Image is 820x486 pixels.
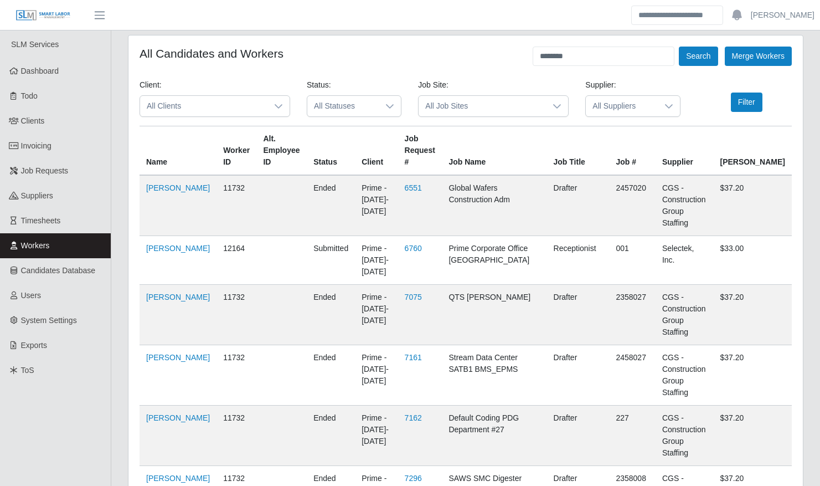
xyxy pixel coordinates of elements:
td: $37.20 [713,406,792,466]
td: Selectek, Inc. [656,236,714,285]
td: ended [307,285,355,345]
input: Search [631,6,723,25]
label: Client: [140,79,162,91]
td: $37.20 [713,285,792,345]
td: Prime - [DATE]-[DATE] [355,406,398,466]
td: Drafter [547,345,610,406]
a: [PERSON_NAME] [146,413,210,422]
span: Exports [21,341,47,350]
td: $37.20 [713,345,792,406]
span: Users [21,291,42,300]
td: CGS - Construction Group Staffing [656,406,714,466]
h4: All Candidates and Workers [140,47,283,60]
th: Name [140,126,216,176]
th: Status [307,126,355,176]
td: Drafter [547,175,610,236]
td: Prime - [DATE]-[DATE] [355,285,398,345]
td: 11732 [216,345,256,406]
td: ended [307,175,355,236]
span: All Suppliers [586,96,657,116]
td: Prime - [DATE]-[DATE] [355,236,398,285]
span: Timesheets [21,216,61,225]
td: CGS - Construction Group Staffing [656,285,714,345]
span: Candidates Database [21,266,96,275]
button: Search [679,47,718,66]
td: $37.20 [713,175,792,236]
td: 2457020 [609,175,656,236]
button: Filter [731,93,762,112]
td: Drafter [547,285,610,345]
td: ended [307,406,355,466]
td: Default Coding PDG Department #27 [442,406,546,466]
td: 001 [609,236,656,285]
span: ToS [21,366,34,375]
a: 7161 [405,353,422,362]
td: ended [307,345,355,406]
span: System Settings [21,316,77,325]
a: 6551 [405,183,422,192]
a: [PERSON_NAME] [146,183,210,192]
span: Workers [21,241,50,250]
span: SLM Services [11,40,59,49]
td: 227 [609,406,656,466]
td: Stream Data Center SATB1 BMS_EPMS [442,345,546,406]
a: 7162 [405,413,422,422]
th: Alt. Employee ID [256,126,307,176]
span: Dashboard [21,66,59,75]
a: 7296 [405,474,422,483]
span: Suppliers [21,191,53,200]
td: Drafter [547,406,610,466]
td: 12164 [216,236,256,285]
th: [PERSON_NAME] [713,126,792,176]
td: CGS - Construction Group Staffing [656,175,714,236]
th: Supplier [656,126,714,176]
th: Job Request # [398,126,442,176]
td: 2458027 [609,345,656,406]
td: 11732 [216,175,256,236]
a: [PERSON_NAME] [146,293,210,301]
span: All Statuses [307,96,379,116]
td: 11732 [216,285,256,345]
a: 7075 [405,293,422,301]
td: Prime - [DATE]-[DATE] [355,345,398,406]
label: Job Site: [418,79,448,91]
td: QTS [PERSON_NAME] [442,285,546,345]
span: Job Requests [21,166,69,175]
img: SLM Logo [16,9,71,22]
span: All Clients [140,96,267,116]
a: [PERSON_NAME] [146,353,210,362]
label: Supplier: [585,79,616,91]
span: Clients [21,116,45,125]
td: $33.00 [713,236,792,285]
a: 6760 [405,244,422,253]
a: [PERSON_NAME] [146,244,210,253]
span: Invoicing [21,141,51,150]
td: 2358027 [609,285,656,345]
td: Prime - [DATE]-[DATE] [355,175,398,236]
td: Global Wafers Construction Adm [442,175,546,236]
span: Todo [21,91,38,100]
td: Prime Corporate Office [GEOGRAPHIC_DATA] [442,236,546,285]
th: Client [355,126,398,176]
label: Status: [307,79,331,91]
th: Job Title [547,126,610,176]
span: All Job Sites [419,96,546,116]
td: Receptionist [547,236,610,285]
th: Job # [609,126,656,176]
a: [PERSON_NAME] [146,474,210,483]
button: Merge Workers [725,47,792,66]
th: Job Name [442,126,546,176]
td: 11732 [216,406,256,466]
td: CGS - Construction Group Staffing [656,345,714,406]
td: submitted [307,236,355,285]
a: [PERSON_NAME] [751,9,814,21]
th: Worker ID [216,126,256,176]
